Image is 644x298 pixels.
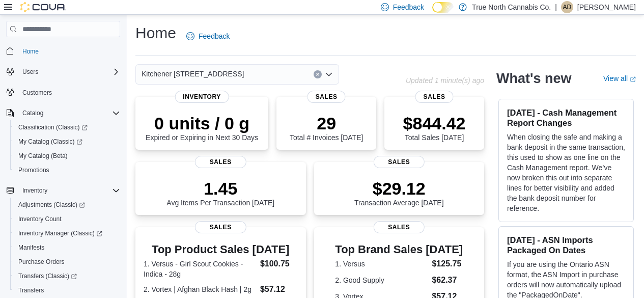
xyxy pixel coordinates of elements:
div: Total Sales [DATE] [403,113,466,142]
span: Inventory [175,91,229,103]
span: Promotions [18,166,49,174]
a: Inventory Count [14,213,66,225]
span: My Catalog (Classic) [14,136,120,148]
a: Transfers (Classic) [10,269,124,283]
p: [PERSON_NAME] [577,1,636,13]
p: $29.12 [354,178,444,199]
span: Feedback [393,2,424,12]
div: Transaction Average [DATE] [354,178,444,207]
button: Inventory Count [10,212,124,226]
button: Inventory [18,184,51,197]
a: Feedback [182,26,234,46]
a: Customers [18,87,56,99]
p: True North Cannabis Co. [472,1,551,13]
span: Inventory [18,184,120,197]
h2: What's new [496,70,571,87]
dt: 2. Good Supply [335,275,428,285]
span: Sales [374,156,425,168]
p: | [555,1,557,13]
button: Promotions [10,163,124,177]
p: Updated 1 minute(s) ago [406,76,484,85]
dt: 1. Versus - Girl Scout Cookies - Indica - 28g [144,259,256,279]
span: My Catalog (Beta) [14,150,120,162]
button: Catalog [2,106,124,120]
dt: 2. Vortex | Afghan Black Hash | 2g [144,284,256,294]
button: Users [18,66,42,78]
a: Promotions [14,164,53,176]
p: 1.45 [166,178,274,199]
a: My Catalog (Classic) [14,136,87,148]
h3: Top Product Sales [DATE] [144,243,298,256]
span: Sales [195,221,246,233]
input: Dark Mode [432,2,454,13]
h3: [DATE] - Cash Management Report Changes [507,107,625,128]
span: Sales [374,221,425,233]
div: Expired or Expiring in Next 30 Days [146,113,258,142]
a: My Catalog (Beta) [14,150,72,162]
span: Adjustments (Classic) [14,199,120,211]
button: Open list of options [325,70,333,78]
button: Customers [2,85,124,100]
p: When closing the safe and making a bank deposit in the same transaction, this used to show as one... [507,132,625,213]
dd: $57.12 [260,283,298,295]
span: Inventory [22,186,47,195]
span: Users [22,68,38,76]
a: Purchase Orders [14,256,69,268]
button: Clear input [314,70,322,78]
span: Catalog [22,109,43,117]
span: Inventory Count [18,215,62,223]
button: Manifests [10,240,124,255]
button: Inventory [2,183,124,198]
svg: External link [630,76,636,83]
a: Manifests [14,241,48,254]
span: Users [18,66,120,78]
span: Manifests [18,243,44,252]
dd: $125.75 [432,258,463,270]
a: Transfers [14,284,48,296]
p: $844.42 [403,113,466,133]
span: Kitchener [STREET_ADDRESS] [142,68,244,80]
a: Classification (Classic) [10,120,124,134]
span: Classification (Classic) [14,121,120,133]
span: Adjustments (Classic) [18,201,85,209]
dt: 1. Versus [335,259,428,269]
div: Avg Items Per Transaction [DATE] [166,178,274,207]
span: Feedback [199,31,230,41]
a: Adjustments (Classic) [10,198,124,212]
div: Alexander Davidd [561,1,573,13]
span: Transfers (Classic) [18,272,77,280]
div: Total # Invoices [DATE] [290,113,363,142]
span: My Catalog (Classic) [18,138,82,146]
span: Customers [22,89,52,97]
a: Transfers (Classic) [14,270,81,282]
h1: Home [135,23,176,43]
h3: [DATE] - ASN Imports Packaged On Dates [507,235,625,255]
button: Purchase Orders [10,255,124,269]
p: 0 units / 0 g [146,113,258,133]
a: Adjustments (Classic) [14,199,89,211]
span: Classification (Classic) [18,123,88,131]
h3: Top Brand Sales [DATE] [335,243,463,256]
dd: $62.37 [432,274,463,286]
span: AD [563,1,572,13]
span: Manifests [14,241,120,254]
a: View allExternal link [603,74,636,83]
a: Inventory Manager (Classic) [10,226,124,240]
a: Home [18,45,43,58]
button: Users [2,65,124,79]
img: Cova [20,2,66,12]
span: Sales [195,156,246,168]
button: My Catalog (Beta) [10,149,124,163]
span: My Catalog (Beta) [18,152,68,160]
span: Home [22,47,39,56]
a: Inventory Manager (Classic) [14,227,106,239]
span: Purchase Orders [14,256,120,268]
span: Sales [307,91,346,103]
a: My Catalog (Classic) [10,134,124,149]
button: Home [2,43,124,58]
dd: $100.75 [260,258,298,270]
span: Catalog [18,107,120,119]
span: Transfers [18,286,44,294]
a: Classification (Classic) [14,121,92,133]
